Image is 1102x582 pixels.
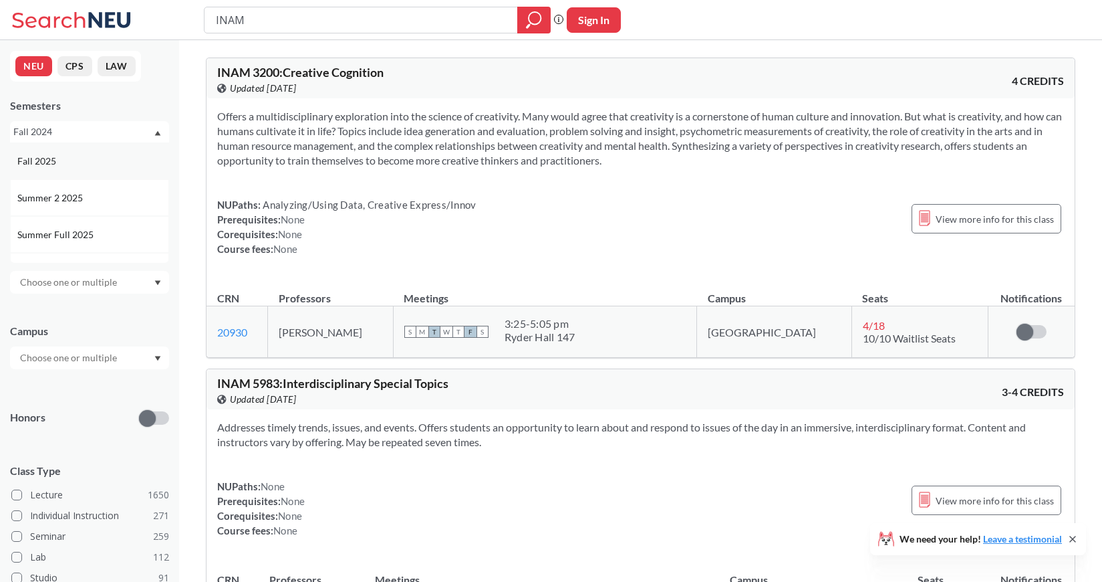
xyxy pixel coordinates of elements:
svg: magnifying glass [526,11,542,29]
p: Honors [10,410,45,425]
span: 112 [153,550,169,565]
span: M [416,326,428,338]
section: Addresses timely trends, issues, and events. Offers students an opportunity to learn about and re... [217,420,1064,450]
span: INAM 5983 : Interdisciplinary Special Topics [217,376,448,391]
div: NUPaths: Prerequisites: Corequisites: Course fees: [217,197,476,256]
div: Dropdown arrow [10,347,169,369]
div: Campus [10,324,169,338]
span: S [404,326,416,338]
th: Campus [697,278,851,306]
span: Fall 2025 [17,154,59,169]
button: NEU [15,56,52,76]
span: 4 / 18 [863,319,885,332]
span: INAM 3200 : Creative Cognition [217,65,384,80]
input: Choose one or multiple [13,274,126,290]
span: 1650 [148,488,169,502]
svg: Dropdown arrow [154,356,161,361]
span: Class Type [10,464,169,478]
button: CPS [57,56,92,76]
div: Fall 2024 [13,124,153,139]
th: Professors [268,278,393,306]
span: 4 CREDITS [1012,74,1064,88]
input: Class, professor, course number, "phrase" [215,9,508,31]
span: 10/10 Waitlist Seats [863,332,956,345]
div: Dropdown arrow [10,271,169,294]
div: Semesters [10,98,169,113]
span: View more info for this class [936,492,1054,509]
div: magnifying glass [517,7,551,33]
div: NUPaths: Prerequisites: Corequisites: Course fees: [217,479,305,538]
button: Sign In [567,7,621,33]
label: Lab [11,549,169,566]
a: 20930 [217,326,247,338]
span: Summer 2 2025 [17,191,86,205]
span: T [428,326,440,338]
button: LAW [98,56,136,76]
section: Offers a multidisciplinary exploration into the science of creativity. Many would agree that crea... [217,109,1064,168]
span: 3-4 CREDITS [1002,385,1064,399]
span: W [440,326,452,338]
span: None [281,213,305,225]
span: None [278,228,302,240]
div: CRN [217,291,239,306]
th: Meetings [393,278,697,306]
span: 259 [153,529,169,544]
th: Notifications [988,278,1075,306]
span: T [452,326,464,338]
label: Seminar [11,528,169,545]
input: Choose one or multiple [13,350,126,366]
span: Analyzing/Using Data, Creative Express/Innov [261,199,476,211]
td: [GEOGRAPHIC_DATA] [697,306,851,358]
span: S [476,326,489,338]
div: 3:25 - 5:05 pm [505,317,575,330]
span: None [278,510,302,522]
svg: Dropdown arrow [154,130,161,136]
span: None [273,524,297,537]
span: 271 [153,508,169,523]
span: We need your help! [900,535,1062,544]
label: Lecture [11,486,169,504]
span: None [261,480,285,492]
svg: Dropdown arrow [154,280,161,286]
span: None [273,243,297,255]
td: [PERSON_NAME] [268,306,393,358]
div: Ryder Hall 147 [505,330,575,344]
span: Summer Full 2025 [17,227,96,242]
span: Updated [DATE] [230,81,296,96]
label: Individual Instruction [11,507,169,524]
a: Leave a testimonial [983,533,1062,545]
span: None [281,495,305,507]
span: F [464,326,476,338]
th: Seats [851,278,988,306]
span: Updated [DATE] [230,392,296,407]
span: View more info for this class [936,211,1054,227]
div: Fall 2024Dropdown arrowFall 2025Summer 2 2025Summer Full 2025Summer 1 2025Spring 2025Fall 2024Sum... [10,121,169,142]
